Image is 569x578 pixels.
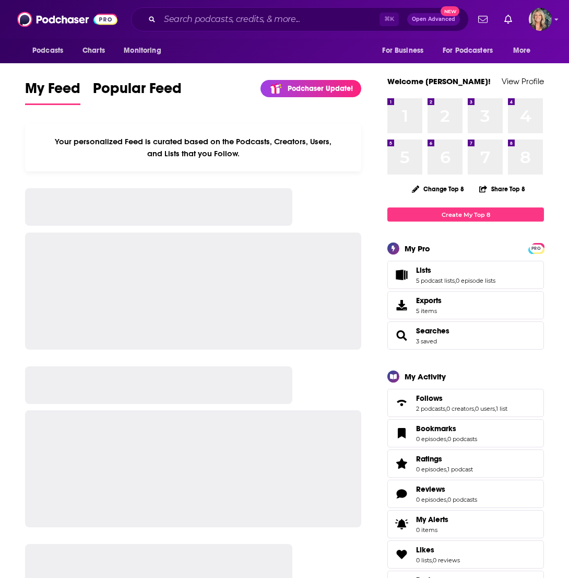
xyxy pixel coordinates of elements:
a: Searches [391,328,412,343]
a: 0 lists [416,557,432,564]
span: Ratings [387,449,544,478]
span: Exports [416,296,442,305]
span: , [446,496,447,503]
a: Reviews [391,487,412,501]
div: My Activity [405,372,446,382]
span: Popular Feed [93,79,182,103]
a: 0 creators [446,405,474,412]
a: 0 podcasts [447,435,477,443]
span: , [446,466,447,473]
a: View Profile [502,76,544,86]
span: For Podcasters [443,43,493,58]
a: Likes [416,545,460,554]
button: open menu [436,41,508,61]
span: Reviews [387,480,544,508]
p: Podchaser Update! [288,84,353,93]
a: Exports [387,291,544,319]
a: Ratings [416,454,473,464]
span: More [513,43,531,58]
div: Your personalized Feed is curated based on the Podcasts, Creators, Users, and Lists that you Follow. [25,124,361,171]
span: Lists [416,265,431,275]
span: , [495,405,496,412]
a: My Alerts [387,510,544,538]
span: For Business [382,43,423,58]
a: Follows [391,396,412,410]
span: Bookmarks [416,424,456,433]
div: My Pro [405,244,430,253]
a: Popular Feed [93,79,182,105]
button: open menu [25,41,77,61]
span: , [445,405,446,412]
span: , [455,277,456,284]
span: My Feed [25,79,80,103]
a: 0 episodes [416,496,446,503]
span: , [446,435,447,443]
span: Likes [416,545,434,554]
span: My Alerts [416,515,448,524]
span: Follows [387,389,544,417]
img: User Profile [529,8,552,31]
a: 1 list [496,405,507,412]
a: Create My Top 8 [387,207,544,222]
a: Bookmarks [391,426,412,441]
span: Bookmarks [387,419,544,447]
span: Searches [387,321,544,350]
a: Show notifications dropdown [474,10,492,28]
a: 1 podcast [447,466,473,473]
button: open menu [375,41,436,61]
button: open menu [116,41,174,61]
span: Monitoring [124,43,161,58]
span: ⌘ K [380,13,399,26]
span: Charts [82,43,105,58]
span: Ratings [416,454,442,464]
span: Likes [387,540,544,569]
a: Lists [391,268,412,282]
span: Open Advanced [412,17,455,22]
a: Likes [391,547,412,562]
a: Reviews [416,484,477,494]
span: , [474,405,475,412]
a: Lists [416,265,495,275]
span: Reviews [416,484,445,494]
a: 0 podcasts [447,496,477,503]
img: Podchaser - Follow, Share and Rate Podcasts [17,9,117,29]
a: 2 podcasts [416,405,445,412]
button: Show profile menu [529,8,552,31]
span: New [441,6,459,16]
button: Change Top 8 [406,182,470,195]
a: Show notifications dropdown [500,10,516,28]
button: Share Top 8 [479,179,526,199]
a: Searches [416,326,449,336]
a: 0 reviews [433,557,460,564]
a: Bookmarks [416,424,477,433]
a: 0 episode lists [456,277,495,284]
a: Ratings [391,456,412,471]
a: 3 saved [416,338,437,345]
span: Lists [387,261,544,289]
a: Follows [416,394,507,403]
button: open menu [506,41,544,61]
a: 0 episodes [416,466,446,473]
a: My Feed [25,79,80,105]
span: 0 items [416,526,448,534]
div: Search podcasts, credits, & more... [131,7,469,31]
a: 0 episodes [416,435,446,443]
span: , [432,557,433,564]
a: Welcome [PERSON_NAME]! [387,76,491,86]
span: Podcasts [32,43,63,58]
a: 5 podcast lists [416,277,455,284]
span: Exports [391,298,412,313]
span: Logged in as lisa.beech [529,8,552,31]
span: 5 items [416,307,442,315]
a: PRO [530,244,542,252]
input: Search podcasts, credits, & more... [160,11,380,28]
a: Charts [76,41,111,61]
span: Follows [416,394,443,403]
a: 0 users [475,405,495,412]
span: My Alerts [391,517,412,531]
